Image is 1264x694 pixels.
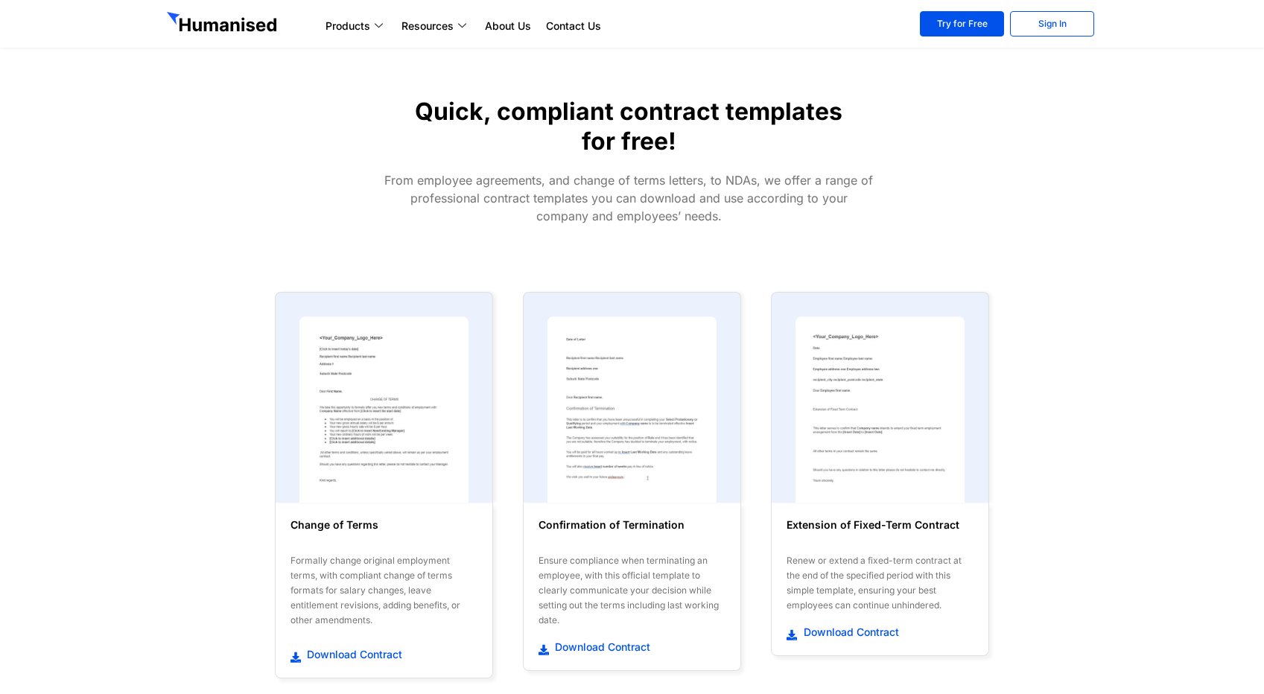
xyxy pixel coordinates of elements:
[800,625,899,640] span: Download Contract
[539,639,725,655] a: Download Contract
[539,553,725,628] div: Ensure compliance when terminating an employee, with this official template to clearly communicat...
[787,624,974,640] a: Download Contract
[290,555,460,625] span: Formally change original employment terms, with compliant change of terms formats for salary chan...
[290,518,477,547] h6: Change of Terms
[539,518,725,547] h6: Confirmation of Termination
[551,640,650,655] span: Download Contract
[539,17,609,35] a: Contact Us
[290,646,477,663] a: Download Contract
[477,17,539,35] a: About Us
[303,647,402,662] span: Download Contract
[394,17,477,35] a: Resources
[167,12,280,36] img: GetHumanised Logo
[787,518,974,547] h6: Extension of Fixed-Term Contract
[410,97,848,156] h1: Quick, compliant contract templates for free!
[318,17,394,35] a: Products
[920,11,1004,36] a: Try for Free
[383,171,874,225] div: From employee agreements, and change of terms letters, to NDAs, we offer a range of professional ...
[787,553,974,613] div: Renew or extend a fixed-term contract at the end of the specified period with this simple templat...
[1010,11,1094,36] a: Sign In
